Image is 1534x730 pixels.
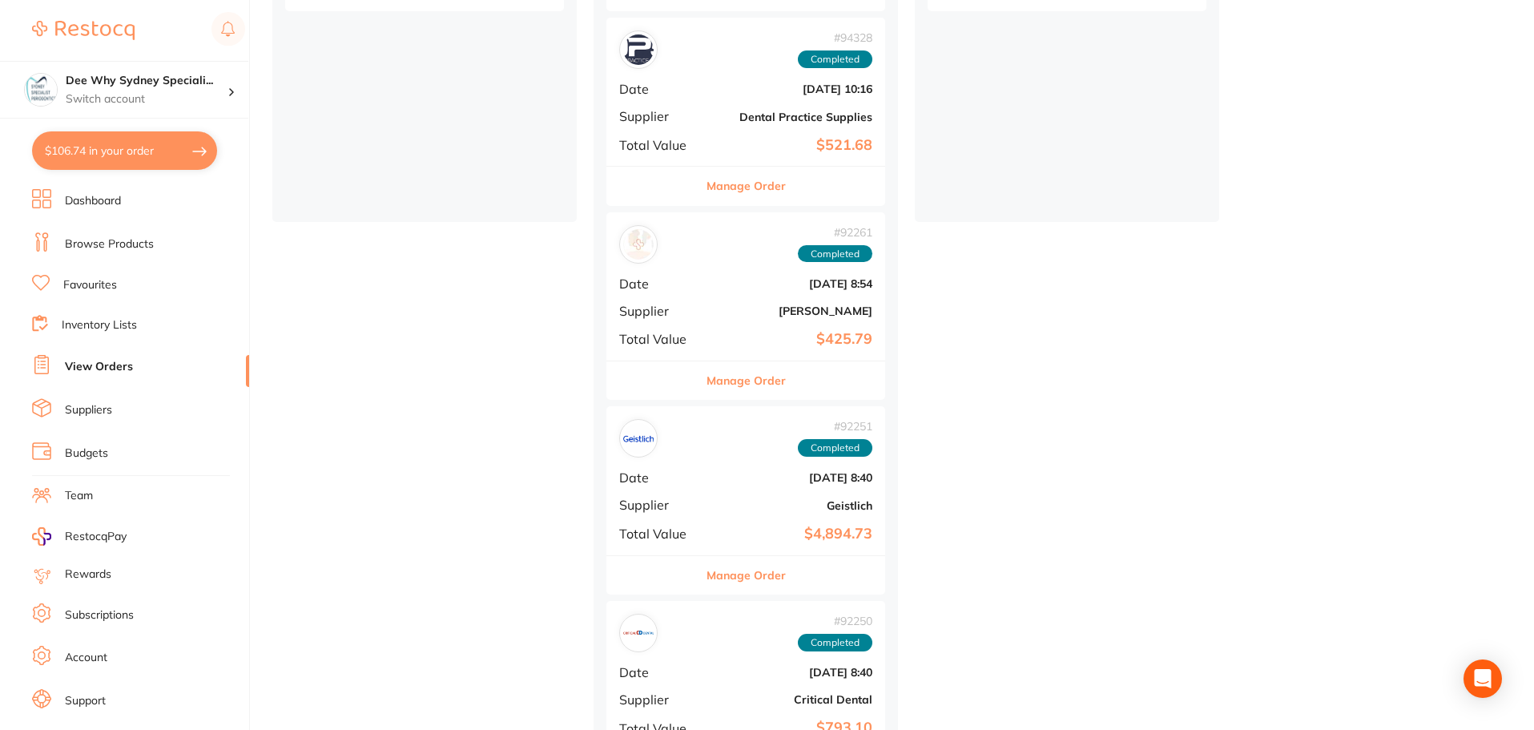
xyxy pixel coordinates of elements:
span: Supplier [619,109,699,123]
span: # 92261 [798,226,872,239]
button: Manage Order [707,556,786,595]
img: Restocq Logo [32,21,135,40]
a: Suppliers [65,402,112,418]
b: Geistlich [712,499,872,512]
a: Inventory Lists [62,317,137,333]
p: Switch account [66,91,227,107]
button: Manage Order [707,167,786,205]
a: Subscriptions [65,607,134,623]
a: Browse Products [65,236,154,252]
b: Dental Practice Supplies [712,111,872,123]
img: RestocqPay [32,527,51,546]
span: # 92250 [798,615,872,627]
b: [DATE] 10:16 [712,83,872,95]
span: RestocqPay [65,529,127,545]
b: [DATE] 8:54 [712,277,872,290]
a: Rewards [65,567,111,583]
span: Supplier [619,304,699,318]
a: Support [65,693,106,709]
button: $106.74 in your order [32,131,217,170]
span: Supplier [619,498,699,512]
b: [DATE] 8:40 [712,471,872,484]
a: View Orders [65,359,133,375]
b: $4,894.73 [712,526,872,542]
span: Completed [798,634,872,651]
a: Account [65,650,107,666]
img: Critical Dental [623,618,654,648]
h4: Dee Why Sydney Specialist Periodontics [66,73,227,89]
b: $425.79 [712,331,872,348]
img: Adam Dental [623,229,654,260]
span: Date [619,82,699,96]
img: Dee Why Sydney Specialist Periodontics [25,74,57,106]
a: RestocqPay [32,527,127,546]
span: Date [619,276,699,291]
a: Team [65,488,93,504]
span: Completed [798,245,872,263]
a: Budgets [65,446,108,462]
a: Favourites [63,277,117,293]
button: Manage Order [707,361,786,400]
span: Date [619,470,699,485]
span: # 94328 [798,31,872,44]
b: $521.68 [712,137,872,154]
span: Completed [798,50,872,68]
span: Total Value [619,526,699,541]
img: Dental Practice Supplies [623,34,654,65]
span: Total Value [619,332,699,346]
span: Completed [798,439,872,457]
span: Date [619,665,699,680]
b: [DATE] 8:40 [712,666,872,679]
span: Supplier [619,692,699,707]
a: Dashboard [65,193,121,209]
span: Total Value [619,138,699,152]
a: Restocq Logo [32,12,135,49]
img: Geistlich [623,423,654,454]
b: [PERSON_NAME] [712,305,872,317]
div: Open Intercom Messenger [1464,659,1502,698]
span: # 92251 [798,420,872,433]
b: Critical Dental [712,693,872,706]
